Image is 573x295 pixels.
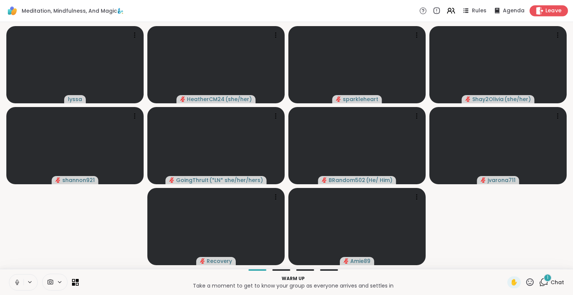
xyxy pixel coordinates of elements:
[366,176,392,184] span: ( He/ Him )
[322,178,327,183] span: audio-muted
[503,7,525,15] span: Agenda
[83,282,503,289] p: Take a moment to get to know your group as everyone arrives and settles in
[209,176,263,184] span: ( *LN* she/her/hers )
[68,95,82,103] span: lyssa
[22,7,123,15] span: Meditation, Mindfulness, And Magic🧞‍♂️
[510,278,518,287] span: ✋
[207,257,232,265] span: Recovery
[350,257,370,265] span: Amie89
[169,178,175,183] span: audio-muted
[545,7,562,15] span: Leave
[472,95,504,103] span: Shay2Olivia
[343,95,378,103] span: sparkleheart
[225,95,252,103] span: ( she/her )
[329,176,365,184] span: BRandom502
[551,279,564,286] span: Chat
[83,275,503,282] p: Warm up
[62,176,95,184] span: shannon921
[56,178,61,183] span: audio-muted
[547,274,548,281] span: 1
[504,95,531,103] span: ( she/her )
[336,97,341,102] span: audio-muted
[344,258,349,264] span: audio-muted
[488,176,516,184] span: jvarona711
[176,176,209,184] span: GoingThruIt
[200,258,205,264] span: audio-muted
[187,95,225,103] span: HeatherCM24
[466,97,471,102] span: audio-muted
[481,178,486,183] span: audio-muted
[6,4,19,17] img: ShareWell Logomark
[472,7,486,15] span: Rules
[180,97,185,102] span: audio-muted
